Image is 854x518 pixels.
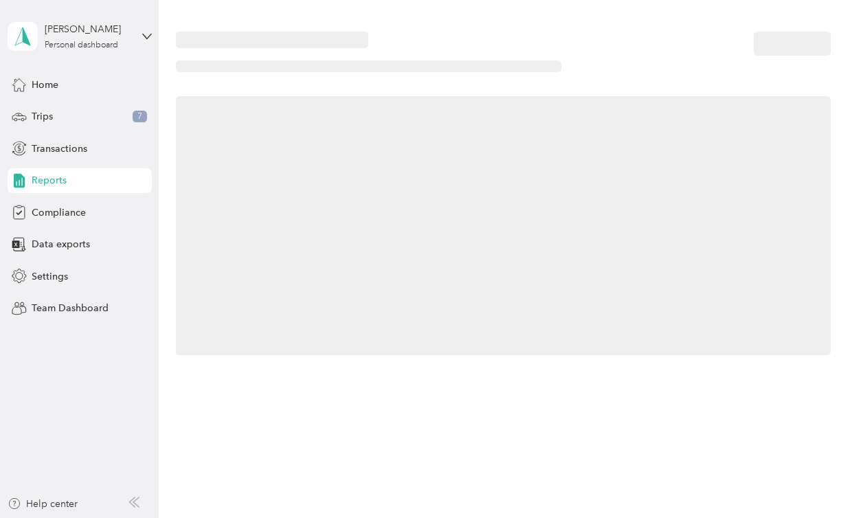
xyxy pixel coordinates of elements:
span: Team Dashboard [32,301,109,315]
span: Data exports [32,237,90,251]
div: [PERSON_NAME] [45,22,131,36]
span: Reports [32,173,67,188]
div: Personal dashboard [45,41,118,49]
span: Home [32,78,58,92]
span: Settings [32,269,68,284]
span: 7 [133,111,147,123]
button: Help center [8,497,78,511]
span: Compliance [32,205,86,220]
span: Transactions [32,142,87,156]
iframe: Everlance-gr Chat Button Frame [777,441,854,518]
span: Trips [32,109,53,124]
